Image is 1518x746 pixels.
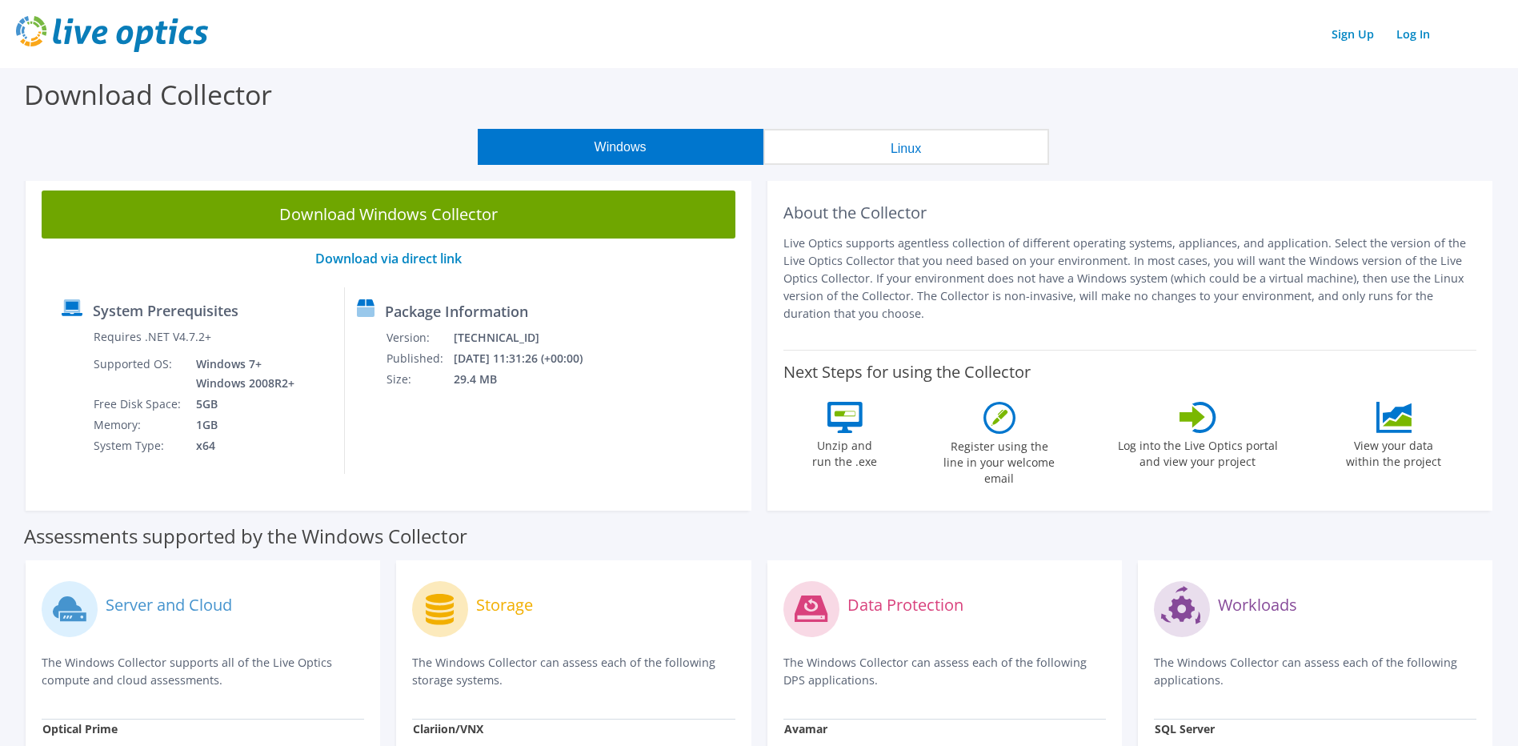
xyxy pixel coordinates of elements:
button: Windows [478,129,763,165]
td: 1GB [184,415,298,435]
a: Sign Up [1324,22,1382,46]
td: [DATE] 11:31:26 (+00:00) [453,348,603,369]
label: Requires .NET V4.7.2+ [94,329,211,345]
label: Server and Cloud [106,597,232,613]
strong: SQL Server [1155,721,1215,736]
td: Version: [386,327,453,348]
td: System Type: [93,435,184,456]
strong: Avamar [784,721,827,736]
td: Supported OS: [93,354,184,394]
td: 5GB [184,394,298,415]
label: System Prerequisites [93,303,238,319]
label: Log into the Live Optics portal and view your project [1117,433,1279,470]
td: Windows 7+ Windows 2008R2+ [184,354,298,394]
h2: About the Collector [783,203,1477,223]
p: The Windows Collector can assess each of the following applications. [1154,654,1476,689]
label: Assessments supported by the Windows Collector [24,528,467,544]
td: x64 [184,435,298,456]
label: Package Information [385,303,528,319]
strong: Optical Prime [42,721,118,736]
a: Log In [1388,22,1438,46]
td: Free Disk Space: [93,394,184,415]
label: Download Collector [24,76,272,113]
a: Download Windows Collector [42,191,735,239]
label: Next Steps for using the Collector [783,363,1031,382]
label: Storage [476,597,533,613]
label: Register using the line in your welcome email [939,434,1059,487]
td: Size: [386,369,453,390]
p: The Windows Collector supports all of the Live Optics compute and cloud assessments. [42,654,364,689]
td: 29.4 MB [453,369,603,390]
td: Published: [386,348,453,369]
p: The Windows Collector can assess each of the following DPS applications. [783,654,1106,689]
p: Live Optics supports agentless collection of different operating systems, appliances, and applica... [783,235,1477,323]
label: Workloads [1218,597,1297,613]
p: The Windows Collector can assess each of the following storage systems. [412,654,735,689]
td: Memory: [93,415,184,435]
td: [TECHNICAL_ID] [453,327,603,348]
a: Download via direct link [315,250,462,267]
label: Unzip and run the .exe [808,433,882,470]
button: Linux [763,129,1049,165]
label: View your data within the project [1336,433,1452,470]
label: Data Protection [847,597,963,613]
strong: Clariion/VNX [413,721,483,736]
img: live_optics_svg.svg [16,16,208,52]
